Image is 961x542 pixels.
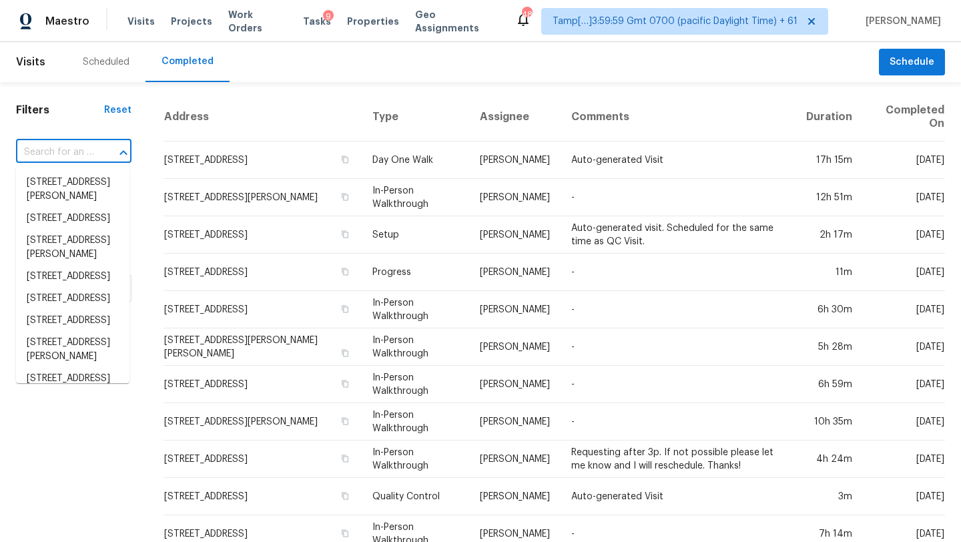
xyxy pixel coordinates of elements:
[164,93,362,142] th: Address
[164,403,362,441] td: [STREET_ADDRESS][PERSON_NAME]
[339,266,351,278] button: Copy Address
[863,179,945,216] td: [DATE]
[45,15,89,28] span: Maestro
[362,216,469,254] td: Setup
[164,478,362,515] td: [STREET_ADDRESS]
[16,266,129,288] li: [STREET_ADDRESS]
[339,191,351,203] button: Copy Address
[415,8,499,35] span: Geo Assignments
[228,8,287,35] span: Work Orders
[469,441,561,478] td: [PERSON_NAME]
[795,179,863,216] td: 12h 51m
[469,93,561,142] th: Assignee
[522,8,531,21] div: 486
[561,254,795,291] td: -
[863,142,945,179] td: [DATE]
[795,366,863,403] td: 6h 59m
[469,366,561,403] td: [PERSON_NAME]
[127,15,155,28] span: Visits
[795,441,863,478] td: 4h 24m
[561,328,795,366] td: -
[16,230,129,266] li: [STREET_ADDRESS][PERSON_NAME]
[83,55,129,69] div: Scheduled
[164,328,362,366] td: [STREET_ADDRESS][PERSON_NAME][PERSON_NAME]
[362,291,469,328] td: In-Person Walkthrough
[164,441,362,478] td: [STREET_ADDRESS]
[339,228,351,240] button: Copy Address
[339,303,351,315] button: Copy Address
[339,378,351,390] button: Copy Address
[795,93,863,142] th: Duration
[863,254,945,291] td: [DATE]
[16,103,104,117] h1: Filters
[863,216,945,254] td: [DATE]
[164,291,362,328] td: [STREET_ADDRESS]
[164,254,362,291] td: [STREET_ADDRESS]
[339,154,351,166] button: Copy Address
[323,10,334,23] div: 9
[561,93,795,142] th: Comments
[795,291,863,328] td: 6h 30m
[561,142,795,179] td: Auto-generated Visit
[16,288,129,310] li: [STREET_ADDRESS]
[795,216,863,254] td: 2h 17m
[362,441,469,478] td: In-Person Walkthrough
[469,403,561,441] td: [PERSON_NAME]
[469,478,561,515] td: [PERSON_NAME]
[104,103,131,117] div: Reset
[16,47,45,77] span: Visits
[795,142,863,179] td: 17h 15m
[347,15,399,28] span: Properties
[362,478,469,515] td: Quality Control
[561,179,795,216] td: -
[561,216,795,254] td: Auto-generated visit. Scheduled for the same time as QC Visit.
[795,403,863,441] td: 10h 35m
[860,15,941,28] span: [PERSON_NAME]
[561,403,795,441] td: -
[16,142,94,163] input: Search for an address...
[553,15,797,28] span: Tamp[…]3:59:59 Gmt 0700 (pacific Daylight Time) + 61
[164,142,362,179] td: [STREET_ADDRESS]
[863,478,945,515] td: [DATE]
[114,144,133,162] button: Close
[164,366,362,403] td: [STREET_ADDRESS]
[362,179,469,216] td: In-Person Walkthrough
[162,55,214,68] div: Completed
[164,216,362,254] td: [STREET_ADDRESS]
[362,328,469,366] td: In-Person Walkthrough
[795,254,863,291] td: 11m
[16,368,129,390] li: [STREET_ADDRESS]
[863,328,945,366] td: [DATE]
[16,310,129,332] li: [STREET_ADDRESS]
[863,93,945,142] th: Completed On
[863,403,945,441] td: [DATE]
[16,172,129,208] li: [STREET_ADDRESS][PERSON_NAME]
[561,441,795,478] td: Requesting after 3p. If not possible please let me know and I will reschedule. Thanks!
[469,328,561,366] td: [PERSON_NAME]
[469,254,561,291] td: [PERSON_NAME]
[362,403,469,441] td: In-Person Walkthrough
[362,93,469,142] th: Type
[879,49,945,76] button: Schedule
[16,208,129,230] li: [STREET_ADDRESS]
[303,17,331,26] span: Tasks
[16,332,129,368] li: [STREET_ADDRESS][PERSON_NAME]
[561,478,795,515] td: Auto-generated Visit
[362,366,469,403] td: In-Person Walkthrough
[795,328,863,366] td: 5h 28m
[863,441,945,478] td: [DATE]
[339,415,351,427] button: Copy Address
[339,347,351,359] button: Copy Address
[469,216,561,254] td: [PERSON_NAME]
[171,15,212,28] span: Projects
[339,453,351,465] button: Copy Address
[362,142,469,179] td: Day One Walk
[863,366,945,403] td: [DATE]
[863,291,945,328] td: [DATE]
[469,142,561,179] td: [PERSON_NAME]
[795,478,863,515] td: 3m
[164,179,362,216] td: [STREET_ADDRESS][PERSON_NAME]
[890,54,934,71] span: Schedule
[469,179,561,216] td: [PERSON_NAME]
[362,254,469,291] td: Progress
